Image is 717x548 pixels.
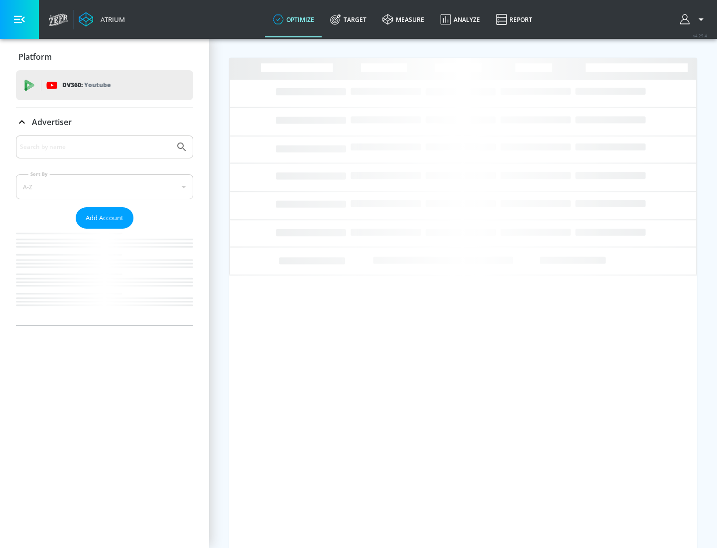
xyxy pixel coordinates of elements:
div: Atrium [97,15,125,24]
button: Add Account [76,207,133,229]
input: Search by name [20,140,171,153]
p: Youtube [84,80,111,90]
a: Report [488,1,540,37]
a: Atrium [79,12,125,27]
a: optimize [265,1,322,37]
a: measure [374,1,432,37]
span: Add Account [86,212,123,224]
div: A-Z [16,174,193,199]
label: Sort By [28,171,50,177]
div: Platform [16,43,193,71]
p: DV360: [62,80,111,91]
div: Advertiser [16,108,193,136]
p: Platform [18,51,52,62]
div: Advertiser [16,136,193,325]
a: Target [322,1,374,37]
div: DV360: Youtube [16,70,193,100]
a: Analyze [432,1,488,37]
span: v 4.25.4 [693,33,707,38]
nav: list of Advertiser [16,229,193,325]
p: Advertiser [32,117,72,128]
